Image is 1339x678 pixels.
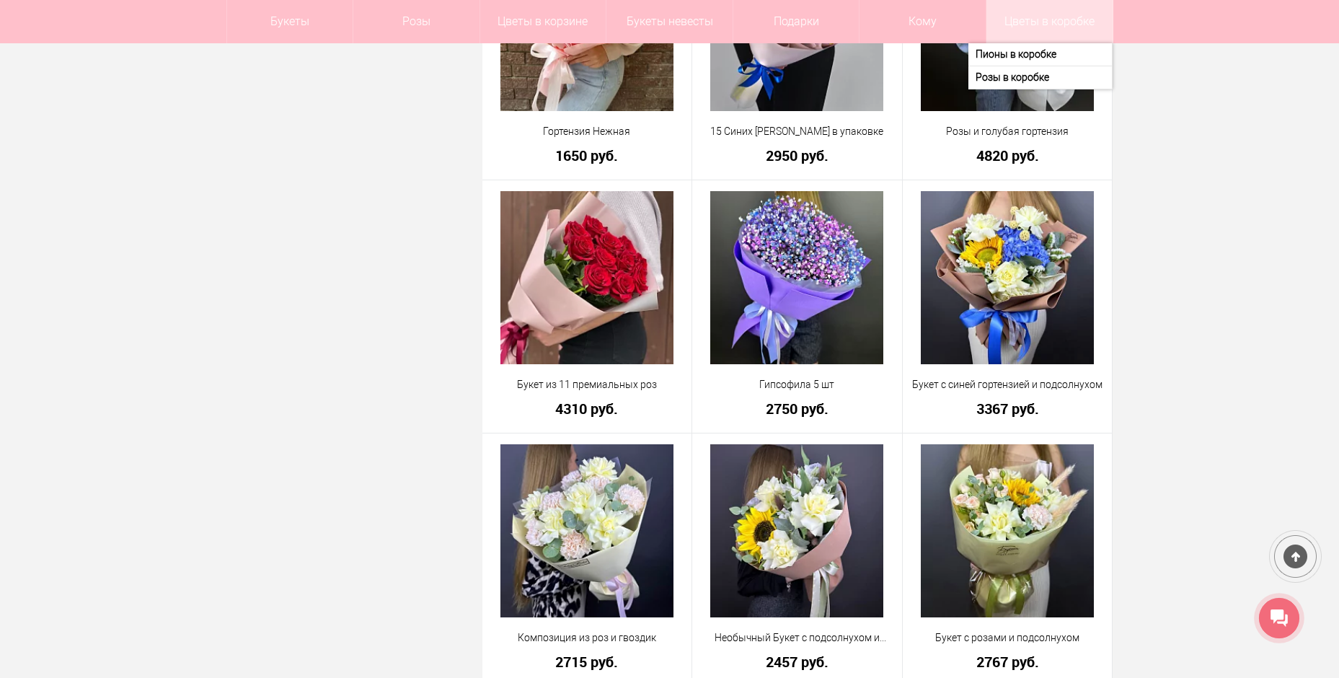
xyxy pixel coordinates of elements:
a: Композиция из роз и гвоздик [492,630,683,646]
a: Необычный Букет с подсолнухом и альстромерией [702,630,893,646]
a: Пионы в коробке [968,43,1112,66]
a: 2457 руб. [702,654,893,669]
img: Композиция из роз и гвоздик [500,444,673,617]
a: 3367 руб. [912,401,1103,416]
img: Букет с синей гортензией и подсолнухом [921,191,1094,364]
a: Розы и голубая гортензия [912,124,1103,139]
img: Букет с розами и подсолнухом [921,444,1094,617]
a: Розы в коробке [968,66,1112,89]
a: 2950 руб. [702,148,893,163]
a: Букет с синей гортензией и подсолнухом [912,377,1103,392]
a: 15 Синих [PERSON_NAME] в упаковке [702,124,893,139]
a: Гортензия Нежная [492,124,683,139]
a: Букет с розами и подсолнухом [912,630,1103,646]
a: Гипсофила 5 шт [702,377,893,392]
a: 4310 руб. [492,401,683,416]
img: Букет из 11 премиальных роз [500,191,673,364]
a: 4820 руб. [912,148,1103,163]
a: 2750 руб. [702,401,893,416]
a: 1650 руб. [492,148,683,163]
a: Букет из 11 премиальных роз [492,377,683,392]
a: 2715 руб. [492,654,683,669]
img: Необычный Букет с подсолнухом и альстромерией [710,444,883,617]
a: 2767 руб. [912,654,1103,669]
img: Гипсофила 5 шт [710,191,883,364]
